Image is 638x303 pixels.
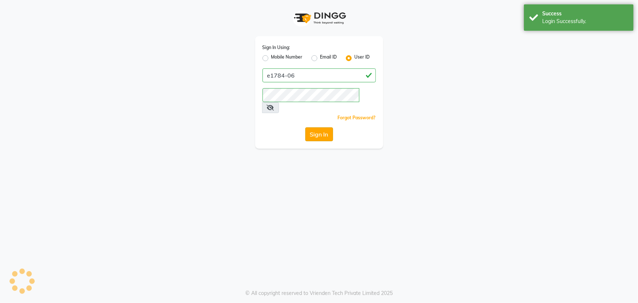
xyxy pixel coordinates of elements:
div: Login Successfully. [542,18,628,25]
div: Success [542,10,628,18]
button: Sign In [305,127,333,141]
input: Username [263,68,376,82]
label: Sign In Using: [263,44,290,51]
a: Forgot Password? [338,115,376,120]
label: User ID [355,54,370,63]
img: logo1.svg [290,7,348,29]
label: Email ID [320,54,337,63]
label: Mobile Number [271,54,303,63]
input: Username [263,88,359,102]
